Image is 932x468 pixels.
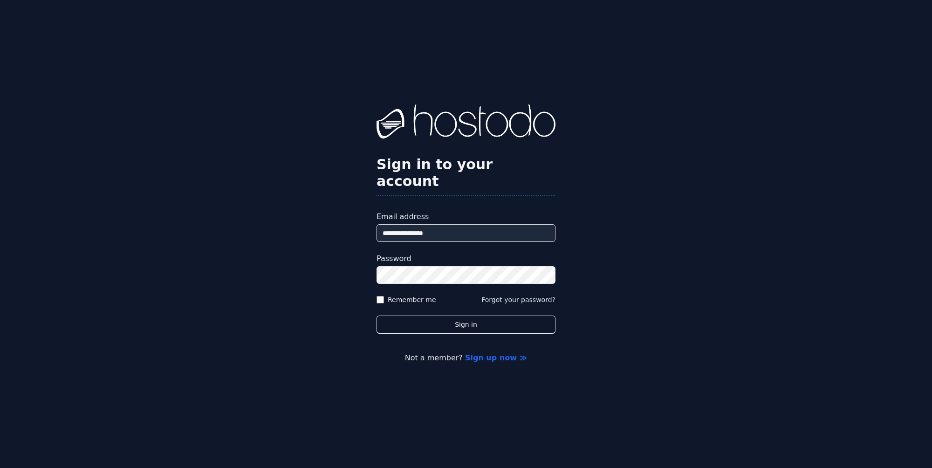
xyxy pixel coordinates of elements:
[465,353,527,362] a: Sign up now ≫
[377,316,555,334] button: Sign in
[377,253,555,264] label: Password
[45,352,887,364] p: Not a member?
[377,104,555,142] img: Hostodo
[481,295,555,304] button: Forgot your password?
[377,211,555,222] label: Email address
[388,295,436,304] label: Remember me
[377,156,555,190] h2: Sign in to your account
